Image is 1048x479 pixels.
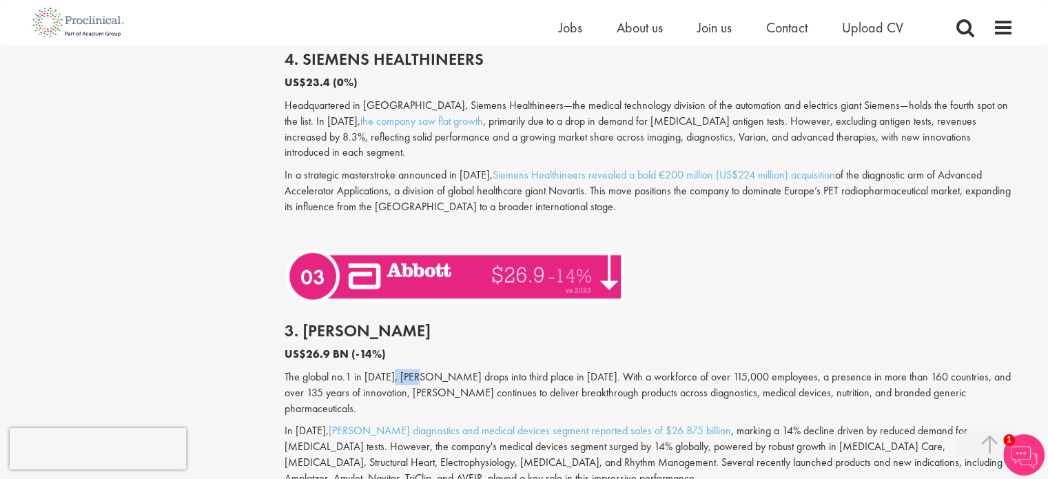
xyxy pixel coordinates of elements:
[285,347,386,361] b: US$26.9 BN (-14%)
[697,19,732,37] a: Join us
[285,98,1014,161] p: Headquartered in [GEOGRAPHIC_DATA], Siemens Healthineers—the medical technology division of the a...
[842,19,903,37] a: Upload CV
[559,19,582,37] a: Jobs
[493,167,835,182] a: Siemens Healthineers revealed a bold €200 million (US$224 million) acquisition
[285,322,1014,340] h2: 3. [PERSON_NAME]
[360,114,483,128] a: the company saw flat growth
[10,428,186,469] iframe: reCAPTCHA
[766,19,808,37] a: Contact
[285,75,358,90] b: US$23.4 (0%)
[1003,434,1015,446] span: 1
[285,167,1014,215] p: In a strategic masterstroke announced in [DATE], of the diagnostic arm of Advanced Accelerator Ap...
[617,19,663,37] a: About us
[285,50,1014,68] h2: 4. Siemens Healthineers
[1003,434,1045,476] img: Chatbot
[285,369,1014,417] p: The global no.1 in [DATE], [PERSON_NAME] drops into third place in [DATE]. With a workforce of ov...
[329,423,731,438] a: [PERSON_NAME] diagnostics and medical devices segment reported sales of $26.875 billion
